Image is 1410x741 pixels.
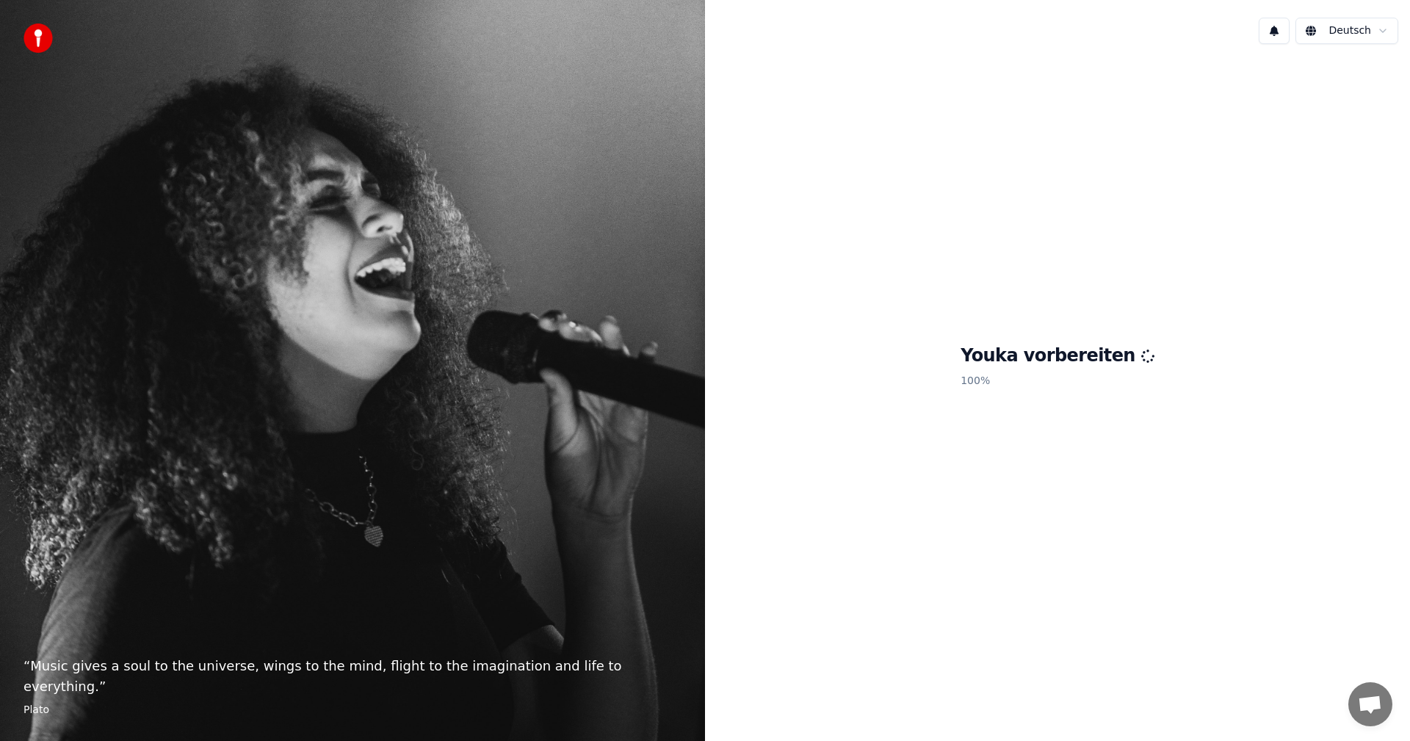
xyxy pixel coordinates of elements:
h1: Youka vorbereiten [961,344,1154,368]
a: Chat öffnen [1348,682,1392,726]
footer: Plato [23,703,681,717]
p: 100 % [961,368,1154,394]
p: “ Music gives a soul to the universe, wings to the mind, flight to the imagination and life to ev... [23,656,681,697]
img: youka [23,24,53,53]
